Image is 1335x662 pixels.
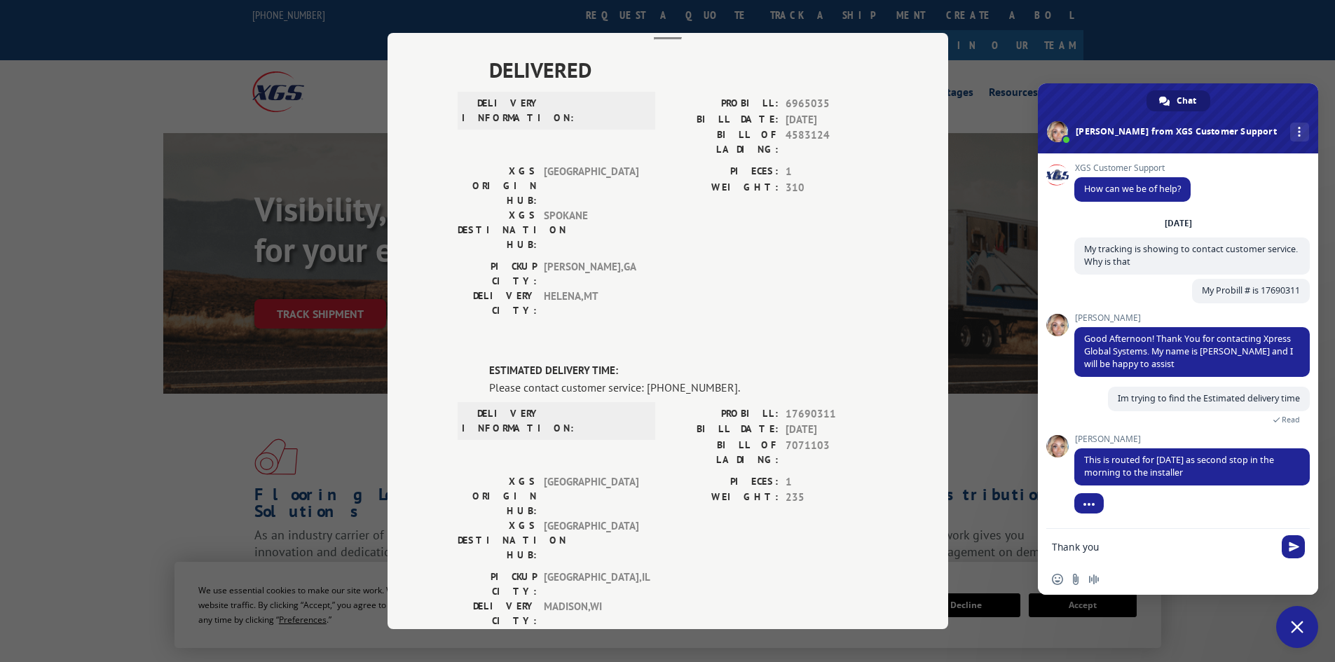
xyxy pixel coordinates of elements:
[1118,392,1300,404] span: Im trying to find the Estimated delivery time
[786,474,878,490] span: 1
[1084,243,1298,268] span: My tracking is showing to contact customer service. Why is that
[544,164,638,208] span: [GEOGRAPHIC_DATA]
[786,127,878,157] span: 4583124
[786,406,878,422] span: 17690311
[786,112,878,128] span: [DATE]
[544,259,638,289] span: [PERSON_NAME] , GA
[668,96,779,112] label: PROBILL:
[458,164,537,208] label: XGS ORIGIN HUB:
[1074,313,1310,323] span: [PERSON_NAME]
[462,406,541,436] label: DELIVERY INFORMATION:
[1290,123,1309,142] div: More channels
[544,474,638,518] span: [GEOGRAPHIC_DATA]
[668,112,779,128] label: BILL DATE:
[489,54,878,85] span: DELIVERED
[1052,574,1063,585] span: Insert an emoji
[1070,574,1081,585] span: Send a file
[1282,535,1305,558] span: Send
[786,438,878,467] span: 7071103
[668,474,779,490] label: PIECES:
[1177,90,1196,111] span: Chat
[458,518,537,563] label: XGS DESTINATION HUB:
[544,599,638,628] span: MADISON , WI
[1282,415,1300,425] span: Read
[489,363,878,379] label: ESTIMATED DELIVERY TIME:
[668,422,779,438] label: BILL DATE:
[668,406,779,422] label: PROBILL:
[544,518,638,563] span: [GEOGRAPHIC_DATA]
[458,259,537,289] label: PICKUP CITY:
[544,289,638,318] span: HELENA , MT
[668,438,779,467] label: BILL OF LADING:
[458,599,537,628] label: DELIVERY CITY:
[489,379,878,396] div: Please contact customer service: [PHONE_NUMBER].
[1088,574,1100,585] span: Audio message
[1052,541,1273,553] textarea: Compose your message...
[1146,90,1210,111] div: Chat
[786,180,878,196] span: 310
[462,96,541,125] label: DELIVERY INFORMATION:
[1084,333,1293,370] span: Good Afternoon! Thank You for contacting Xpress Global Systems. My name is [PERSON_NAME] and I wi...
[786,164,878,180] span: 1
[668,490,779,506] label: WEIGHT:
[458,474,537,518] label: XGS ORIGIN HUB:
[1074,163,1191,173] span: XGS Customer Support
[668,180,779,196] label: WEIGHT:
[786,96,878,112] span: 6965035
[1276,606,1318,648] div: Close chat
[668,127,779,157] label: BILL OF LADING:
[1084,454,1274,478] span: This is routed for [DATE] as second stop in the morning to the installer
[1165,219,1192,228] div: [DATE]
[458,208,537,252] label: XGS DESTINATION HUB:
[544,208,638,252] span: SPOKANE
[786,490,878,506] span: 235
[1084,183,1181,195] span: How can we be of help?
[458,289,537,318] label: DELIVERY CITY:
[544,570,638,599] span: [GEOGRAPHIC_DATA] , IL
[458,570,537,599] label: PICKUP CITY:
[1202,284,1300,296] span: My Probill # is 17690311
[668,164,779,180] label: PIECES:
[1074,434,1310,444] span: [PERSON_NAME]
[786,422,878,438] span: [DATE]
